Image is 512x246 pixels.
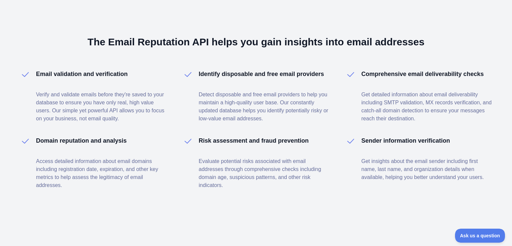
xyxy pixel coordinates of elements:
[199,136,309,145] h4: Risk assessment and fraud prevention
[455,229,505,243] iframe: Toggle Customer Support
[199,91,329,123] p: Detect disposable and free email providers to help you maintain a high-quality user base. Our con...
[183,136,193,147] img: checkMark-no-bg.svg
[361,136,450,145] h4: Sender information verification
[361,91,492,123] p: Get detailed information about email deliverability including SMTP validation, MX records verific...
[345,136,356,147] img: checkMark-no-bg.svg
